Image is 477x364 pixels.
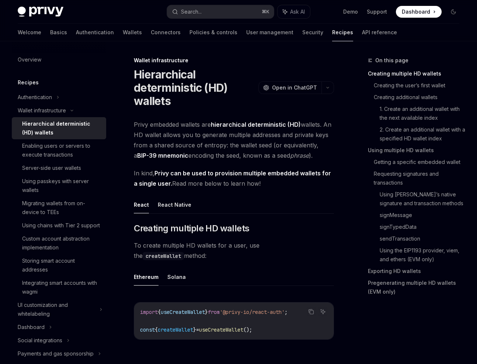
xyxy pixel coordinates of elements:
[302,24,323,41] a: Security
[134,168,334,189] span: In kind, Read more below to learn how!
[76,24,114,41] a: Authentication
[12,219,106,232] a: Using chains with Tier 2 support
[158,309,161,315] span: {
[22,177,102,195] div: Using passkeys with server wallets
[167,268,186,286] button: Solana
[134,196,149,213] button: React
[181,7,202,16] div: Search...
[290,8,305,15] span: Ask AI
[246,24,293,41] a: User management
[22,256,102,274] div: Storing smart account addresses
[155,326,158,333] span: {
[306,307,316,316] button: Copy the contents from the code block
[211,121,301,128] strong: hierarchical deterministic (HD)
[380,189,465,209] a: Using [PERSON_NAME]’s native signature and transaction methods
[368,277,465,298] a: Pregenerating multiple HD wallets (EVM only)
[12,53,106,66] a: Overview
[134,268,159,286] button: Ethereum
[208,309,220,315] span: from
[22,279,102,296] div: Integrating smart accounts with wagmi
[18,349,94,358] div: Payments and gas sponsorship
[140,326,155,333] span: const
[12,232,106,254] a: Custom account abstraction implementation
[272,84,317,91] span: Open in ChatGPT
[374,156,465,168] a: Getting a specific embedded wallet
[193,326,196,333] span: }
[332,24,353,41] a: Recipes
[134,57,334,64] div: Wallet infrastructure
[380,124,465,144] a: 2. Create an additional wallet with a specified HD wallet index
[262,9,269,15] span: ⌘ K
[375,56,408,65] span: On this page
[243,326,252,333] span: ();
[18,323,45,332] div: Dashboard
[343,8,358,15] a: Demo
[12,197,106,219] a: Migrating wallets from on-device to TEEs
[22,164,81,172] div: Server-side user wallets
[12,254,106,276] a: Storing smart account addresses
[50,24,67,41] a: Basics
[18,336,62,345] div: Social integrations
[374,91,465,103] a: Creating additional wallets
[396,6,442,18] a: Dashboard
[167,5,274,18] button: Search...⌘K
[22,221,100,230] div: Using chains with Tier 2 support
[278,5,310,18] button: Ask AI
[258,81,321,94] button: Open in ChatGPT
[22,119,102,137] div: Hierarchical deterministic (HD) wallets
[12,161,106,175] a: Server-side user wallets
[18,24,41,41] a: Welcome
[380,209,465,221] a: signMessage
[380,103,465,124] a: 1. Create an additional wallet with the next available index
[368,144,465,156] a: Using multiple HD wallets
[161,309,205,315] span: useCreateWallet
[285,309,288,315] span: ;
[18,55,41,64] div: Overview
[123,24,142,41] a: Wallets
[368,68,465,80] a: Creating multiple HD wallets
[362,24,397,41] a: API reference
[12,276,106,298] a: Integrating smart accounts with wagmi
[134,68,255,108] h1: Hierarchical deterministic (HD) wallets
[22,141,102,159] div: Enabling users or servers to execute transactions
[196,326,199,333] span: =
[134,240,334,261] span: To create multiple HD wallets for a user, use the method:
[137,152,188,160] a: BIP-39 mnemonic
[199,326,243,333] span: useCreateWallet
[380,233,465,245] a: sendTransaction
[12,117,106,139] a: Hierarchical deterministic (HD) wallets
[189,24,237,41] a: Policies & controls
[380,245,465,265] a: Using the EIP1193 provider, viem, and ethers (EVM only)
[18,106,66,115] div: Wallet infrastructure
[374,80,465,91] a: Creating the user’s first wallet
[140,309,158,315] span: import
[22,199,102,217] div: Migrating wallets from on-device to TEEs
[290,152,309,159] em: phrase
[12,175,106,197] a: Using passkeys with server wallets
[143,252,184,260] code: createWallet
[318,307,328,316] button: Ask AI
[18,301,95,318] div: UI customization and whitelabeling
[151,24,181,41] a: Connectors
[18,7,63,17] img: dark logo
[220,309,285,315] span: '@privy-io/react-auth'
[368,265,465,277] a: Exporting HD wallets
[374,168,465,189] a: Requesting signatures and transactions
[205,309,208,315] span: }
[18,78,39,87] h5: Recipes
[367,8,387,15] a: Support
[158,196,191,213] button: React Native
[22,234,102,252] div: Custom account abstraction implementation
[134,119,334,161] span: Privy embedded wallets are wallets. An HD wallet allows you to generate multiple addresses and pr...
[402,8,430,15] span: Dashboard
[12,139,106,161] a: Enabling users or servers to execute transactions
[448,6,459,18] button: Toggle dark mode
[134,223,249,234] span: Creating multiple HD wallets
[158,326,193,333] span: createWallet
[380,221,465,233] a: signTypedData
[134,169,331,187] strong: Privy can be used to provision multiple embedded wallets for a single user.
[18,93,52,102] div: Authentication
